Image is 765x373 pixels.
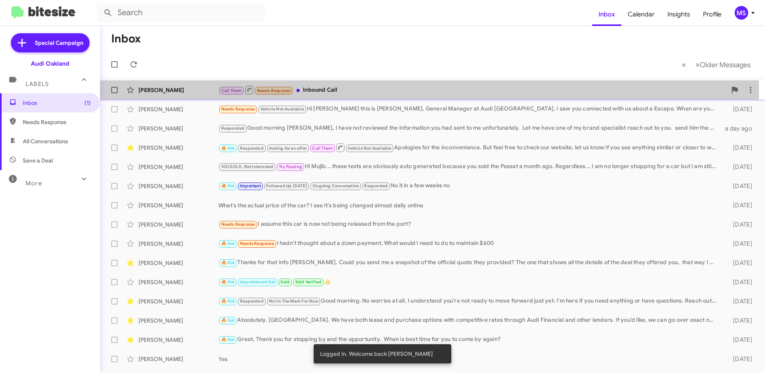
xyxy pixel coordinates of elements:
span: Inbox [23,99,91,107]
a: Special Campaign [11,33,90,52]
div: [PERSON_NAME] [138,221,218,229]
span: Appointment Set [240,279,275,285]
a: Calendar [621,3,661,26]
div: Yes [218,355,720,363]
div: 👍 [218,277,720,287]
h1: Inbox [111,32,141,45]
div: [DATE] [720,259,759,267]
span: Needs Response [257,88,291,93]
div: [PERSON_NAME] [138,201,218,209]
div: a day ago [720,124,759,132]
a: Insights [661,3,697,26]
div: [PERSON_NAME] [138,317,218,325]
div: [DATE] [720,336,759,344]
span: 🔥 Hot [221,260,235,265]
span: Try Pausing [279,164,302,169]
a: Inbox [592,3,621,26]
button: Next [691,56,755,73]
div: [DATE] [720,201,759,209]
div: No it in a few weeks no [218,181,720,191]
span: 🔥 Hot [221,299,235,304]
div: [DATE] [720,278,759,286]
span: Responded [240,299,264,304]
div: I assume this car is now not being released from the port? [218,220,720,229]
div: [PERSON_NAME] [138,278,218,286]
span: Save a Deal [23,156,53,164]
div: Audi Oakland [31,60,69,68]
div: I hadn't thought about a down payment. What would I need to do to maintain $600 [218,239,720,248]
span: Older Messages [700,60,751,69]
span: « [682,60,686,70]
span: More [26,180,42,187]
span: Not In The Mark For Now [269,299,318,304]
span: 🔥 Hot [221,183,235,189]
div: Good morning [PERSON_NAME], I have not reviewed the information you had sent to me unfortunately.... [218,124,720,133]
span: 🔥 Hot [221,146,235,151]
span: 🔥 Hot [221,241,235,246]
a: Profile [697,3,728,26]
div: [PERSON_NAME] [138,297,218,305]
span: Call Them [312,146,333,151]
span: 🔥 Hot [221,337,235,342]
div: [DATE] [720,221,759,229]
span: » [695,60,700,70]
div: Great, Thank you for stopping by and the opportunity. When is best time for you to come by again? [218,335,720,344]
div: Thanks for that info [PERSON_NAME]. Could you send me a snapshot of the official quote they provi... [218,258,720,267]
span: Ongoing Conversation [312,183,359,189]
span: Sold Verified [295,279,322,285]
button: MS [728,6,756,20]
span: Responded [240,146,264,151]
div: [PERSON_NAME] [138,355,218,363]
div: [PERSON_NAME] [138,144,218,152]
nav: Page navigation example [677,56,755,73]
div: Good morning. No worries at all, I understand you're not ready to move forward just yet. I'm here... [218,297,720,306]
div: [PERSON_NAME] [138,182,218,190]
div: Apologies for the inconvenience. But feel free to check our website, let us know if you see anyth... [218,142,720,152]
span: Sold [280,279,290,285]
span: Responded [364,183,388,189]
div: [PERSON_NAME] [138,240,218,248]
span: (1) [84,99,91,107]
span: Important [240,183,261,189]
div: [DATE] [720,144,759,152]
div: [DATE] [720,240,759,248]
div: Inbound Call [218,85,727,95]
div: [DATE] [720,163,759,171]
div: Absolutely, [GEOGRAPHIC_DATA]. We have both lease and purchase options with competitive rates thr... [218,316,720,325]
span: Needs Response [240,241,274,246]
span: Needs Response [221,106,255,112]
div: What's the actual price of the car? I see it's being changed almost daily online [218,201,720,209]
div: [PERSON_NAME] [138,163,218,171]
div: [PERSON_NAME] [138,124,218,132]
span: Call Them [221,88,242,93]
div: [DATE] [720,105,759,113]
div: [PERSON_NAME] [138,259,218,267]
span: Labels [26,80,49,88]
div: MS [735,6,748,20]
div: [DATE] [720,182,759,190]
span: 🔥 Hot [221,279,235,285]
div: Hi Mujib... these texts are obviously auto generated because you sold the Passat a month ago. Reg... [218,162,720,171]
span: Vehicle Not Available [260,106,304,112]
div: [PERSON_NAME] [138,105,218,113]
span: Needs Response [23,118,91,126]
button: Previous [677,56,691,73]
span: Responded [221,126,245,131]
span: Followed Up [DATE] [266,183,307,189]
input: Search [97,3,265,22]
span: Asking for an offer [269,146,307,151]
div: [PERSON_NAME] [138,86,218,94]
span: Special Campaign [35,39,83,47]
span: Logged In. Welcome back [PERSON_NAME] [320,350,433,358]
span: All Conversations [23,137,68,145]
div: [PERSON_NAME] [138,336,218,344]
div: [DATE] [720,317,759,325]
span: VOI SOLD, Not Interested [221,164,274,169]
span: Vehicle Not Available [348,146,391,151]
span: 🔥 Hot [221,318,235,323]
div: [DATE] [720,355,759,363]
